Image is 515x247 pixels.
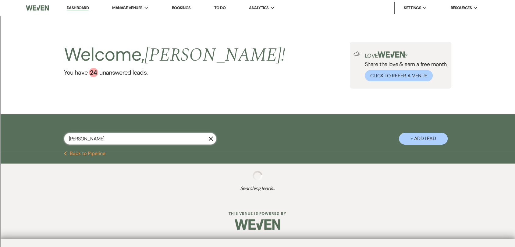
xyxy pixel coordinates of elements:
a: To Do [214,5,226,10]
div: Sign out [2,42,513,47]
input: Search outlines [2,8,56,14]
span: Resources [450,5,471,11]
div: Delete [2,31,513,36]
a: Bookings [172,5,191,10]
div: Options [2,36,513,42]
span: Manage Venues [112,5,142,11]
div: Sort New > Old [2,20,513,25]
span: Analytics [249,5,268,11]
img: Weven Logo [26,2,49,14]
div: Move To ... [2,25,513,31]
span: Settings [404,5,421,11]
div: Home [2,2,127,8]
div: Sort A > Z [2,14,513,20]
a: Dashboard [67,5,89,11]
